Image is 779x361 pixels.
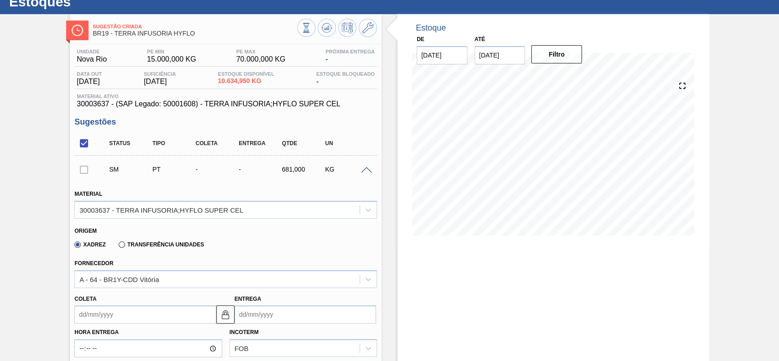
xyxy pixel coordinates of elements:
input: dd/mm/yyyy [74,305,216,324]
div: - [314,71,377,86]
span: 30003637 - (SAP Legado: 50001608) - TERRA INFUSORIA;HYFLO SUPER CEL [77,100,375,108]
div: Sugestão Manual [107,166,154,173]
div: Status [107,140,154,146]
span: Sugestão Criada [93,24,297,29]
button: Atualizar Gráfico [318,19,336,37]
h3: Sugestões [74,117,377,127]
span: Estoque Bloqueado [316,71,375,77]
div: 30003637 - TERRA INFUSORIA;HYFLO SUPER CEL [79,206,243,214]
div: Estoque [416,23,446,33]
span: Data out [77,71,102,77]
div: Entrega [236,140,284,146]
div: - [193,166,240,173]
div: 681,000 [280,166,327,173]
button: Visão Geral dos Estoques [297,19,315,37]
button: Programar Estoque [338,19,356,37]
div: FOB [235,345,249,352]
span: Material ativo [77,94,375,99]
label: De [417,36,424,42]
img: Ícone [72,25,83,36]
label: Entrega [235,296,261,302]
label: Xadrez [74,241,106,248]
label: Incoterm [230,329,259,335]
span: 70.000,000 KG [236,55,286,63]
input: dd/mm/yyyy [235,305,376,324]
span: Próxima Entrega [325,49,375,54]
div: KG [323,166,370,173]
div: Coleta [193,140,240,146]
input: dd/mm/yyyy [475,46,525,64]
div: Tipo [150,140,198,146]
div: - [236,166,284,173]
label: Fornecedor [74,260,113,267]
input: dd/mm/yyyy [417,46,467,64]
span: Unidade [77,49,107,54]
div: Qtde [280,140,327,146]
span: Nova Rio [77,55,107,63]
span: PE MIN [147,49,196,54]
span: PE MAX [236,49,286,54]
button: Filtro [531,45,582,63]
span: BR19 - TERRA INFUSORIA HYFLO [93,30,297,37]
label: Até [475,36,485,42]
span: 10.634,950 KG [218,78,274,84]
span: [DATE] [144,78,176,86]
label: Origem [74,228,97,234]
span: Estoque Disponível [218,71,274,77]
span: 15.000,000 KG [147,55,196,63]
button: locked [216,305,235,324]
span: [DATE] [77,78,102,86]
div: Pedido de Transferência [150,166,198,173]
button: Ir ao Master Data / Geral [359,19,377,37]
img: locked [220,309,231,320]
label: Hora Entrega [74,326,222,339]
div: - [323,49,377,63]
label: Coleta [74,296,96,302]
div: UN [323,140,370,146]
label: Transferência Unidades [119,241,204,248]
span: Suficiência [144,71,176,77]
label: Material [74,191,102,197]
div: A - 64 - BR1Y-CDD Vitória [79,275,159,283]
